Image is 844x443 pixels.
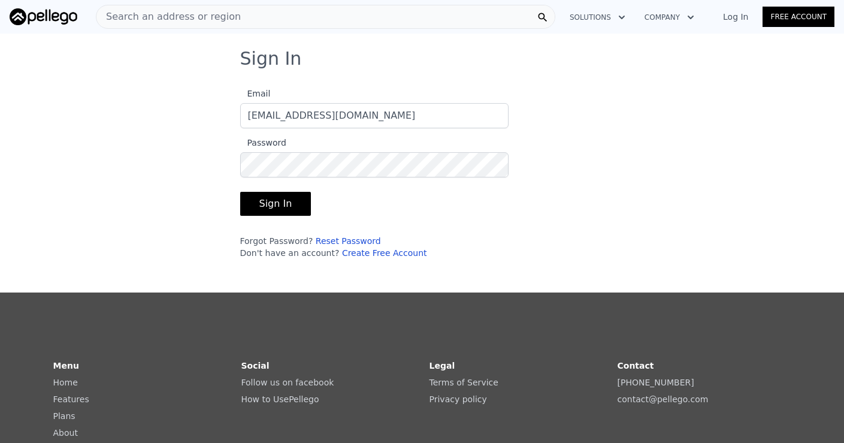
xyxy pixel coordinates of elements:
[429,394,487,404] a: Privacy policy
[240,235,509,259] div: Forgot Password? Don't have an account?
[240,89,271,98] span: Email
[763,7,834,27] a: Free Account
[240,192,311,216] button: Sign In
[53,428,78,438] a: About
[241,378,334,387] a: Follow us on facebook
[240,103,509,128] input: Email
[240,138,286,147] span: Password
[618,394,709,404] a: contact@pellego.com
[10,8,77,25] img: Pellego
[53,378,78,387] a: Home
[240,152,509,177] input: Password
[241,394,319,404] a: How to UsePellego
[709,11,763,23] a: Log In
[618,378,694,387] a: [PHONE_NUMBER]
[342,248,427,258] a: Create Free Account
[53,411,75,421] a: Plans
[635,7,704,28] button: Company
[429,361,455,370] strong: Legal
[316,236,381,246] a: Reset Password
[53,394,89,404] a: Features
[96,10,241,24] span: Search an address or region
[53,361,79,370] strong: Menu
[560,7,635,28] button: Solutions
[429,378,498,387] a: Terms of Service
[618,361,654,370] strong: Contact
[240,48,604,70] h3: Sign In
[241,361,270,370] strong: Social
